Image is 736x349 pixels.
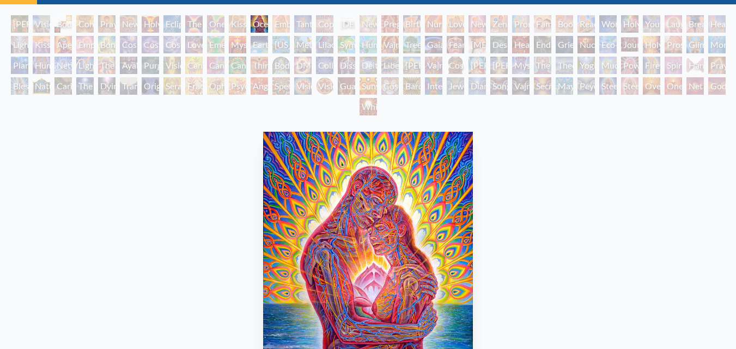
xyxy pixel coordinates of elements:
[185,57,203,74] div: Cannabis Mudra
[163,57,181,74] div: Vision Tree
[251,77,268,95] div: Angel Skin
[98,15,115,33] div: Praying
[556,36,573,53] div: Grieving
[599,57,617,74] div: Mudra
[294,15,312,33] div: Tantra
[272,15,290,33] div: Embracing
[120,36,137,53] div: Cosmic Creativity
[163,15,181,33] div: Eclipse
[469,36,486,53] div: [MEDICAL_DATA]
[142,15,159,33] div: Holy Grail
[142,57,159,74] div: Purging
[490,36,508,53] div: Despair
[207,77,224,95] div: Ophanic Eyelash
[403,36,421,53] div: Tree & Person
[360,36,377,53] div: Humming Bird
[229,15,246,33] div: Kissing
[403,77,421,95] div: Bardo Being
[643,57,660,74] div: Firewalking
[120,57,137,74] div: Ayahuasca Visitation
[54,36,72,53] div: Aperture
[207,36,224,53] div: Emerald Grail
[556,77,573,95] div: Mayan Being
[185,36,203,53] div: Love is a Cosmic Force
[33,77,50,95] div: Nature of Mind
[708,15,726,33] div: Healing
[490,77,508,95] div: Song of Vajra Being
[360,98,377,115] div: White Light
[599,36,617,53] div: Eco-Atlas
[556,57,573,74] div: Theologue
[643,77,660,95] div: Oversoul
[251,15,268,33] div: Ocean of Love Bliss
[338,36,355,53] div: Symbiosis: Gall Wasp & Oak Tree
[98,36,115,53] div: Bond
[294,57,312,74] div: DMT - The Spirit Molecule
[534,77,551,95] div: Secret Writing Being
[163,36,181,53] div: Cosmic Lovers
[11,36,28,53] div: Lightweaver
[381,36,399,53] div: Vajra Horse
[76,77,94,95] div: The Soul Finds It's Way
[403,57,421,74] div: [PERSON_NAME]
[447,36,464,53] div: Fear
[512,77,530,95] div: Vajra Being
[577,57,595,74] div: Yogi & the Möbius Sphere
[338,57,355,74] div: Dissectional Art for Tool's Lateralus CD
[360,15,377,33] div: Newborn
[33,36,50,53] div: Kiss of the [MEDICAL_DATA]
[556,15,573,33] div: Boo-boo
[469,15,486,33] div: New Family
[534,57,551,74] div: The Seer
[185,77,203,95] div: Fractal Eyes
[425,36,442,53] div: Gaia
[229,57,246,74] div: Cannabacchus
[251,36,268,53] div: Earth Energies
[403,15,421,33] div: Birth
[447,57,464,74] div: Cosmic [DEMOGRAPHIC_DATA]
[54,15,72,33] div: Body, Mind, Spirit
[534,15,551,33] div: Family
[360,77,377,95] div: Sunyata
[76,15,94,33] div: Contemplation
[338,77,355,95] div: Guardian of Infinite Vision
[643,36,660,53] div: Holy Fire
[665,77,682,95] div: One
[425,57,442,74] div: Vajra Guru
[599,77,617,95] div: Steeplehead 1
[272,57,290,74] div: Body/Mind as a Vibratory Field of Energy
[120,15,137,33] div: New Man New Woman
[272,36,290,53] div: [US_STATE] Song
[469,77,486,95] div: Diamond Being
[381,15,399,33] div: Pregnancy
[577,36,595,53] div: Nuclear Crucifixion
[534,36,551,53] div: Endarkenment
[142,36,159,53] div: Cosmic Artist
[316,77,333,95] div: Vision [PERSON_NAME]
[708,57,726,74] div: Praying Hands
[360,57,377,74] div: Deities & Demons Drinking from the Milky Pool
[76,36,94,53] div: Empowerment
[98,57,115,74] div: The Shulgins and their Alchemical Angels
[447,15,464,33] div: Love Circuit
[425,77,442,95] div: Interbeing
[577,77,595,95] div: Peyote Being
[251,57,268,74] div: Third Eye Tears of Joy
[381,77,399,95] div: Cosmic Elf
[512,15,530,33] div: Promise
[54,57,72,74] div: Networks
[643,15,660,33] div: Young & Old
[447,77,464,95] div: Jewel Being
[686,77,704,95] div: Net of Being
[599,15,617,33] div: Wonder
[686,57,704,74] div: Hands that See
[163,77,181,95] div: Seraphic Transport Docking on the Third Eye
[185,15,203,33] div: The Kiss
[621,57,638,74] div: Power to the Peaceful
[11,57,28,74] div: Planetary Prayers
[665,15,682,33] div: Laughing Man
[469,57,486,74] div: [PERSON_NAME]
[686,36,704,53] div: Glimpsing the Empyrean
[665,57,682,74] div: Spirit Animates the Flesh
[577,15,595,33] div: Reading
